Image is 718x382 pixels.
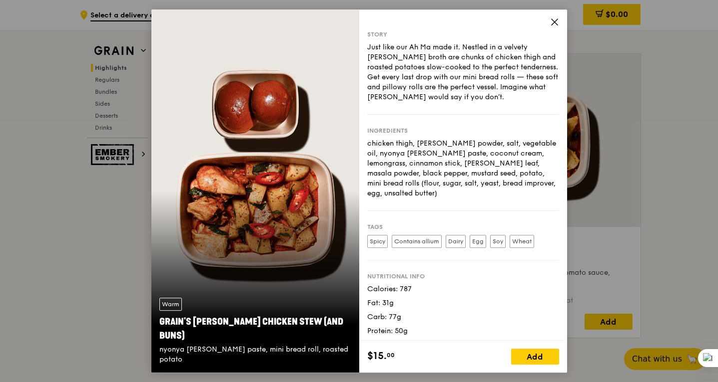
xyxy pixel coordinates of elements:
label: Soy [490,235,506,248]
div: Nutritional info [367,272,559,280]
label: Egg [470,235,486,248]
div: nyonya [PERSON_NAME] paste, mini bread roll, roasted potato [159,345,351,365]
div: Protein: 50g [367,326,559,336]
label: Spicy [367,235,388,248]
div: Ingredients [367,127,559,135]
div: Fat: 31g [367,298,559,308]
div: Story [367,30,559,38]
label: Dairy [446,235,466,248]
div: Just like our Ah Ma made it. Nestled in a velvety [PERSON_NAME] broth are chunks of chicken thigh... [367,42,559,102]
div: Tags [367,223,559,231]
span: $15. [367,349,387,364]
span: 00 [387,351,395,359]
div: chicken thigh, [PERSON_NAME] powder, salt, vegetable oil, nyonya [PERSON_NAME] paste, coconut cre... [367,139,559,198]
label: Wheat [510,235,534,248]
label: Contains allium [392,235,442,248]
div: Carb: 77g [367,312,559,322]
div: Warm [159,298,182,311]
div: Grain's [PERSON_NAME] Chicken Stew (and buns) [159,315,351,343]
div: Add [511,349,559,365]
div: Calories: 787 [367,284,559,294]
